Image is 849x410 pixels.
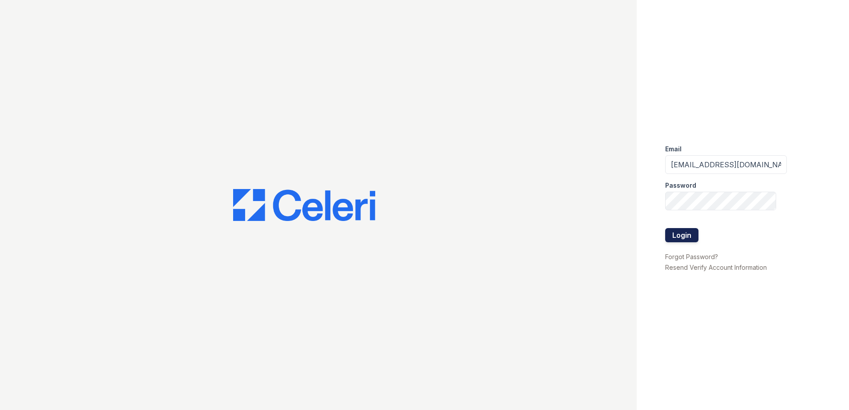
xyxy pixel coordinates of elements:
[665,145,682,154] label: Email
[233,189,375,221] img: CE_Logo_Blue-a8612792a0a2168367f1c8372b55b34899dd931a85d93a1a3d3e32e68fde9ad4.png
[665,181,696,190] label: Password
[665,228,698,242] button: Login
[665,253,718,260] a: Forgot Password?
[665,264,767,271] a: Resend Verify Account Information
